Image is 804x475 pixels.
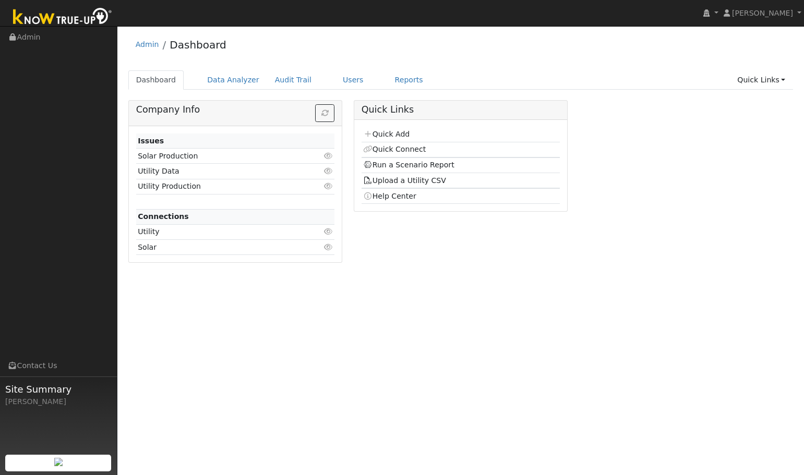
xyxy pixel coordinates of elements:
i: Click to view [323,167,333,175]
i: Click to view [323,243,333,251]
span: Site Summary [5,382,112,396]
a: Reports [387,70,431,90]
td: Solar [136,240,303,255]
div: [PERSON_NAME] [5,396,112,407]
i: Click to view [323,152,333,160]
a: Dashboard [128,70,184,90]
a: Quick Connect [363,145,426,153]
a: Upload a Utility CSV [363,176,446,185]
td: Utility Production [136,179,303,194]
h5: Company Info [136,104,335,115]
strong: Issues [138,137,164,145]
a: Help Center [363,192,416,200]
img: Know True-Up [8,6,117,29]
a: Audit Trail [267,70,319,90]
img: retrieve [54,458,63,466]
a: Users [335,70,371,90]
span: [PERSON_NAME] [732,9,793,17]
a: Run a Scenario Report [363,161,454,169]
i: Click to view [323,182,333,190]
td: Solar Production [136,149,303,164]
strong: Connections [138,212,189,221]
a: Data Analyzer [199,70,267,90]
a: Quick Add [363,130,410,138]
td: Utility Data [136,164,303,179]
a: Dashboard [170,39,226,51]
td: Utility [136,224,303,239]
a: Admin [136,40,159,48]
a: Quick Links [729,70,793,90]
h5: Quick Links [362,104,560,115]
i: Click to view [323,228,333,235]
